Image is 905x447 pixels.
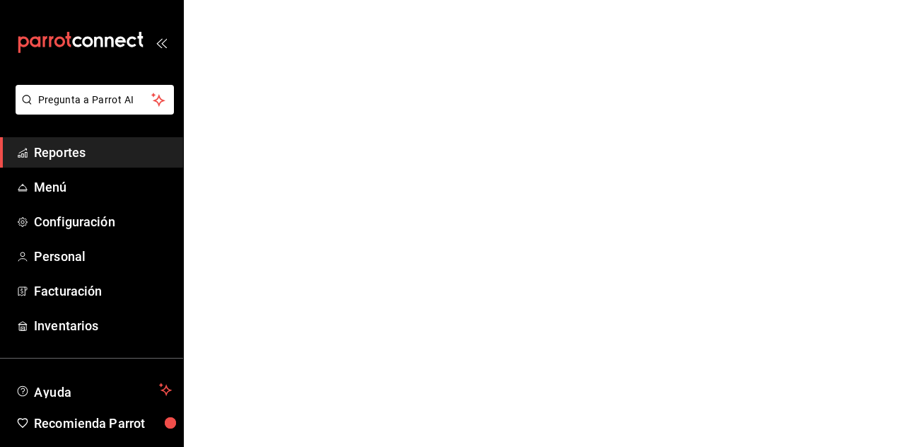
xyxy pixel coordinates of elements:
[34,212,172,231] span: Configuración
[156,37,167,48] button: open_drawer_menu
[34,414,172,433] span: Recomienda Parrot
[10,103,174,117] a: Pregunta a Parrot AI
[38,93,152,108] span: Pregunta a Parrot AI
[34,281,172,301] span: Facturación
[34,381,153,398] span: Ayuda
[34,316,172,335] span: Inventarios
[16,85,174,115] button: Pregunta a Parrot AI
[34,178,172,197] span: Menú
[34,143,172,162] span: Reportes
[34,247,172,266] span: Personal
